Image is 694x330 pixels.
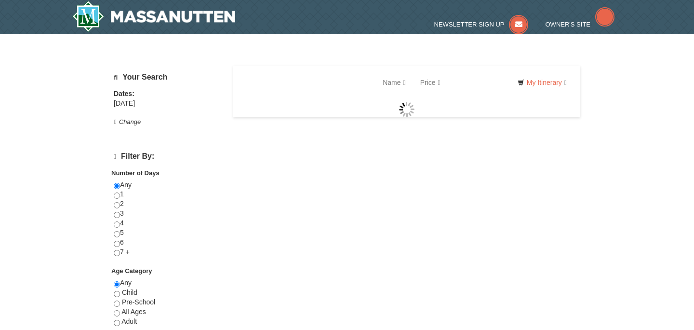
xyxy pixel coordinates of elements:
[121,317,137,325] span: Adult
[114,180,221,267] div: Any 1 2 3 4 5 6 7 +
[72,1,235,32] a: Massanutten Resort
[111,169,160,177] strong: Number of Days
[375,73,413,92] a: Name
[122,298,155,306] span: Pre-School
[546,21,591,28] span: Owner's Site
[413,73,448,92] a: Price
[114,152,221,161] h4: Filter By:
[114,99,221,109] div: [DATE]
[122,289,137,296] span: Child
[72,1,235,32] img: Massanutten Resort Logo
[114,90,134,97] strong: Dates:
[114,73,221,82] h5: Your Search
[434,21,529,28] a: Newsletter Sign Up
[511,75,573,90] a: My Itinerary
[111,267,152,275] strong: Age Category
[434,21,505,28] span: Newsletter Sign Up
[114,117,141,127] button: Change
[121,308,146,316] span: All Ages
[546,21,615,28] a: Owner's Site
[399,102,414,117] img: wait gif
